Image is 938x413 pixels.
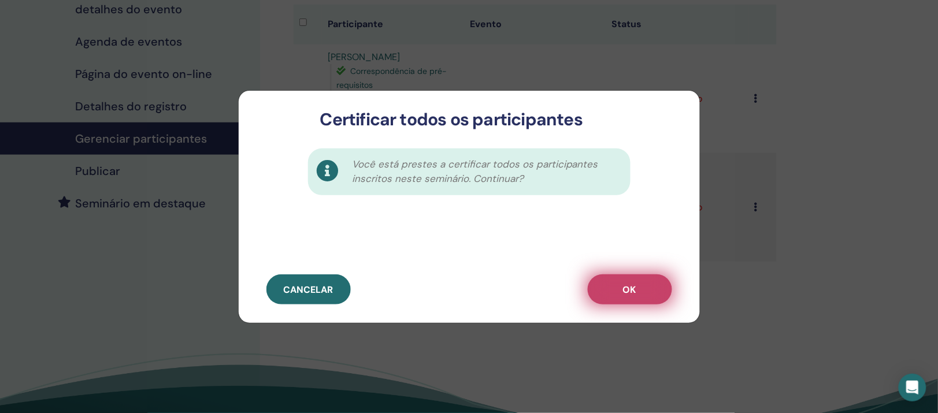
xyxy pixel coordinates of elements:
h3: Certificar todos os participantes [257,109,646,130]
span: OK [623,284,636,296]
span: Você está prestes a certificar todos os participantes inscritos neste seminário. Continuar? [352,157,618,187]
button: Cancelar [266,274,351,304]
button: OK [588,274,672,304]
div: Open Intercom Messenger [899,374,926,401]
span: Cancelar [284,284,333,296]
